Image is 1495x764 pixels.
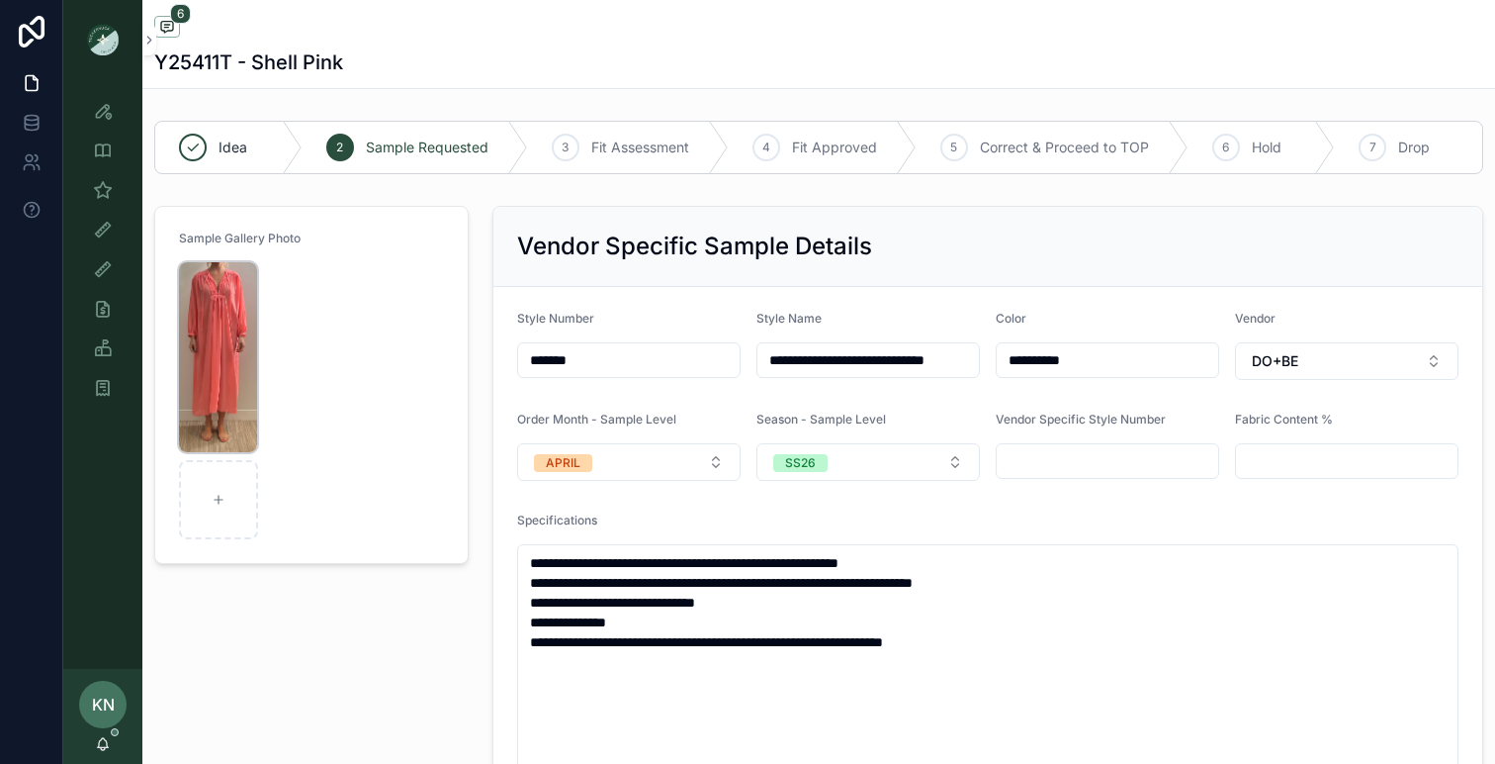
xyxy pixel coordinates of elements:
span: 4 [762,140,770,155]
h2: Vendor Specific Sample Details [517,231,872,262]
span: Fit Approved [792,138,877,157]
span: 6 [170,4,191,24]
span: Fabric Content % [1235,412,1333,427]
span: Fit Assessment [591,138,689,157]
span: Sample Gallery Photo [179,231,301,245]
span: Drop [1398,138,1430,157]
span: Style Name [756,311,822,326]
span: Idea [219,138,247,157]
span: Order Month - Sample Level [517,412,676,427]
span: 5 [950,140,957,155]
div: APRIL [546,454,580,472]
button: Select Button [1235,342,1458,380]
img: Screenshot-2025-08-25-at-4.24.09-PM.png [179,262,257,452]
span: 6 [1222,140,1229,155]
span: Hold [1252,138,1281,157]
button: 6 [154,16,180,41]
div: SS26 [785,454,816,472]
span: Style Number [517,311,594,326]
span: Correct & Proceed to TOP [980,138,1149,157]
span: Vendor Specific Style Number [996,412,1166,427]
span: 7 [1369,140,1376,155]
img: App logo [87,24,119,55]
span: Season - Sample Level [756,412,886,427]
span: 2 [336,140,343,155]
span: 3 [562,140,569,155]
span: KN [92,693,115,716]
span: DO+BE [1252,351,1298,371]
div: scrollable content [63,79,142,431]
button: Select Button [756,443,980,481]
span: Sample Requested [366,138,488,157]
span: Specifications [517,513,597,527]
span: Vendor [1235,311,1275,326]
h1: Y25411T - Shell Pink [154,48,343,76]
span: Color [996,311,1026,326]
button: Select Button [517,443,741,481]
